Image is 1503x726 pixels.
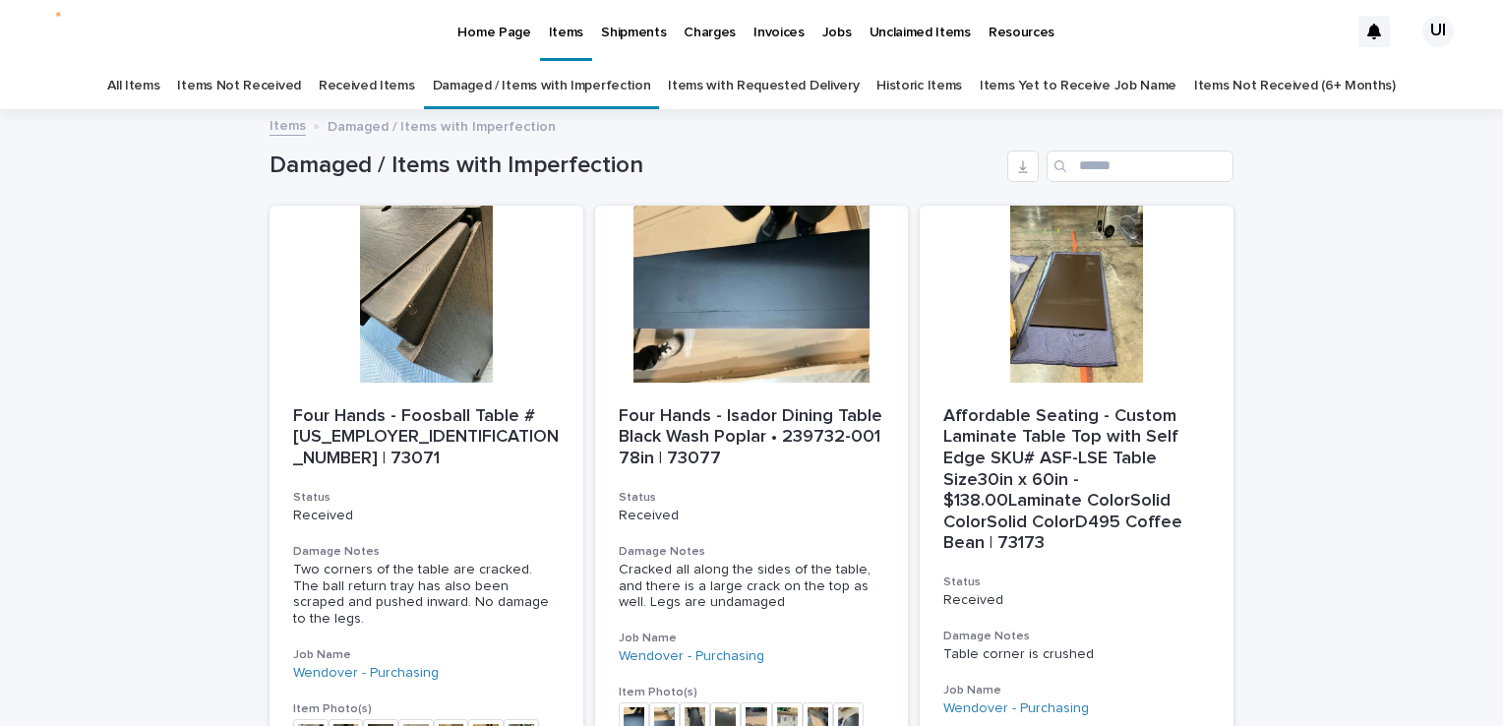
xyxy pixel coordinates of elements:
h1: Damaged / Items with Imperfection [270,151,999,180]
a: Historic Items [876,63,962,109]
p: Damaged / Items with Imperfection [328,114,556,136]
h3: Damage Notes [619,544,885,560]
a: Items with Requested Delivery [668,63,859,109]
p: Received [293,508,560,524]
a: Wendover - Purchasing [943,700,1089,717]
input: Search [1047,151,1233,182]
h3: Item Photo(s) [619,685,885,700]
a: Items [270,113,306,136]
p: Four Hands - Foosball Table #[US_EMPLOYER_IDENTIFICATION_NUMBER] | 73071 [293,406,560,470]
h3: Status [943,575,1210,590]
a: Wendover - Purchasing [293,665,439,682]
a: Items Not Received [177,63,300,109]
a: Damaged / Items with Imperfection [433,63,651,109]
a: Wendover - Purchasing [619,648,764,665]
h3: Job Name [293,647,560,663]
p: Table corner is crushed [943,646,1210,663]
a: Received Items [319,63,415,109]
div: UI [1422,16,1454,47]
p: Received [619,508,885,524]
a: All Items [107,63,159,109]
h3: Item Photo(s) [293,701,560,717]
h3: Job Name [943,683,1210,698]
p: Two corners of the table are cracked. The ball return tray has also been scraped and pushed inwar... [293,562,560,628]
p: Four Hands - Isador Dining Table Black Wash Poplar • 239732-001 78in | 73077 [619,406,885,470]
h3: Status [619,490,885,506]
a: Items Not Received (6+ Months) [1194,63,1396,109]
a: Items Yet to Receive Job Name [980,63,1176,109]
p: Cracked all along the sides of the table, and there is a large crack on the top as well. Legs are... [619,562,885,611]
h3: Damage Notes [293,544,560,560]
h3: Job Name [619,631,885,646]
p: Affordable Seating - Custom Laminate Table Top with Self Edge SKU# ASF-LSE Table Size30in x 60in ... [943,406,1210,555]
p: Received [943,592,1210,609]
h3: Damage Notes [943,629,1210,644]
img: QdKgbn2D655J7z6EwbeImhty9pihZJvC68ew4WIUCIQ [39,12,151,51]
h3: Status [293,490,560,506]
